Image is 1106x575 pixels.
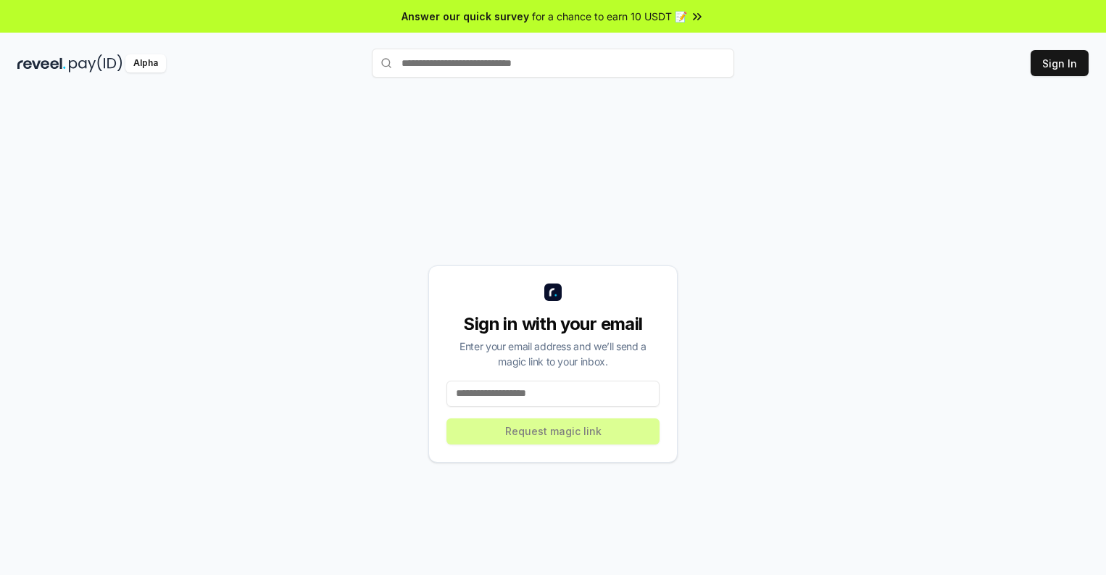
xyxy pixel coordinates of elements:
[17,54,66,73] img: reveel_dark
[532,9,687,24] span: for a chance to earn 10 USDT 📝
[69,54,122,73] img: pay_id
[125,54,166,73] div: Alpha
[1031,50,1089,76] button: Sign In
[446,313,660,336] div: Sign in with your email
[446,339,660,369] div: Enter your email address and we’ll send a magic link to your inbox.
[544,284,562,301] img: logo_small
[402,9,529,24] span: Answer our quick survey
